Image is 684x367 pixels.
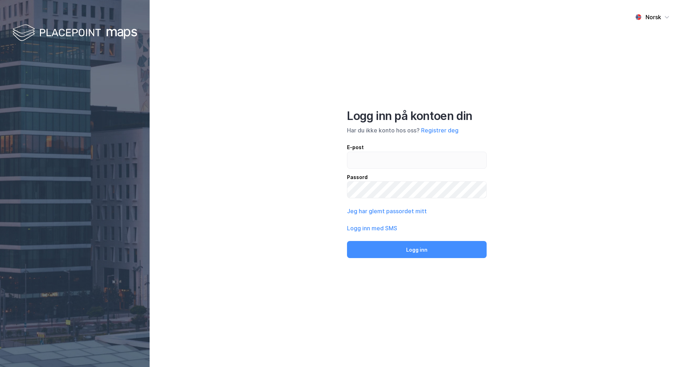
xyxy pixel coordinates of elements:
[347,143,487,152] div: E-post
[421,126,458,135] button: Registrer deg
[646,13,661,21] div: Norsk
[347,224,397,232] button: Logg inn med SMS
[347,109,487,123] div: Logg inn på kontoen din
[347,173,487,182] div: Passord
[347,241,487,258] button: Logg inn
[12,23,137,44] img: logo-white.f07954bde2210d2a523dddb988cd2aa7.svg
[347,126,487,135] div: Har du ikke konto hos oss?
[347,207,427,215] button: Jeg har glemt passordet mitt
[648,333,684,367] iframe: Chat Widget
